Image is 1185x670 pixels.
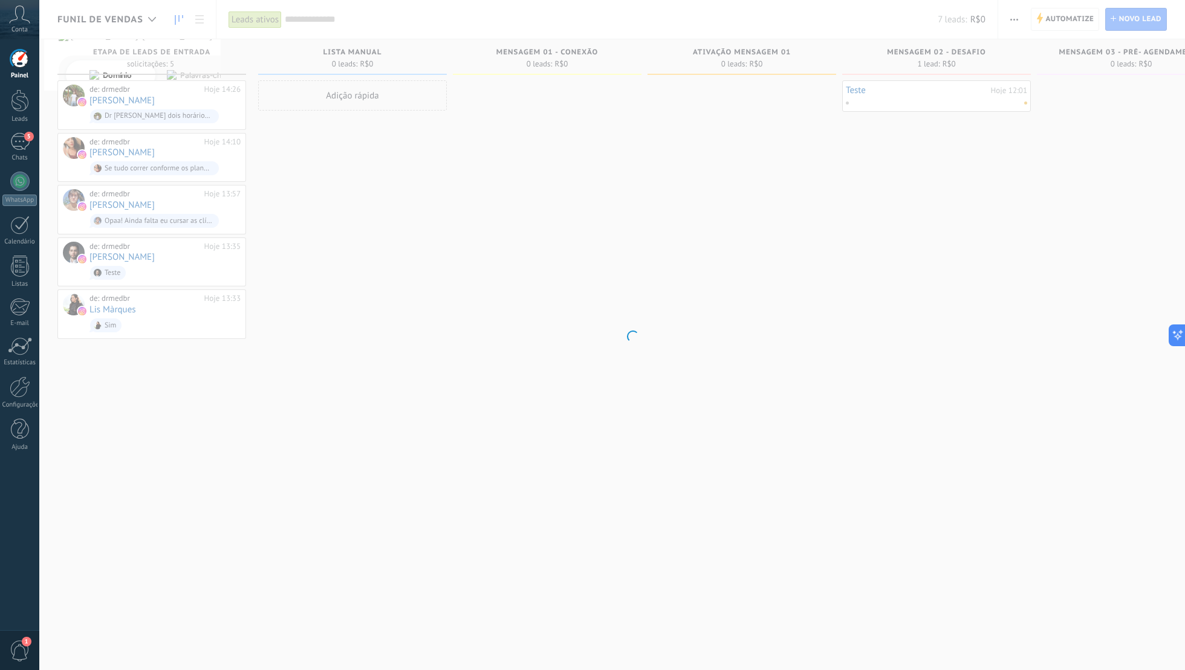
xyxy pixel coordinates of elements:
[19,31,29,41] img: website_grey.svg
[34,19,59,29] div: v 4.0.25
[24,132,34,141] span: 5
[2,320,37,327] div: E-mail
[63,71,93,79] div: Domínio
[2,115,37,123] div: Leads
[2,238,37,246] div: Calendário
[2,72,37,80] div: Painel
[2,154,37,162] div: Chats
[31,31,173,41] div: [PERSON_NAME]: [DOMAIN_NAME]
[19,19,29,29] img: logo_orange.svg
[2,401,37,409] div: Configurações
[50,70,60,80] img: tab_domain_overview_orange.svg
[141,71,194,79] div: Palavras-chave
[128,70,137,80] img: tab_keywords_by_traffic_grey.svg
[11,26,28,34] span: Conta
[22,637,31,646] span: 1
[2,280,37,288] div: Listas
[2,443,37,451] div: Ajuda
[2,359,37,367] div: Estatísticas
[2,195,37,206] div: WhatsApp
